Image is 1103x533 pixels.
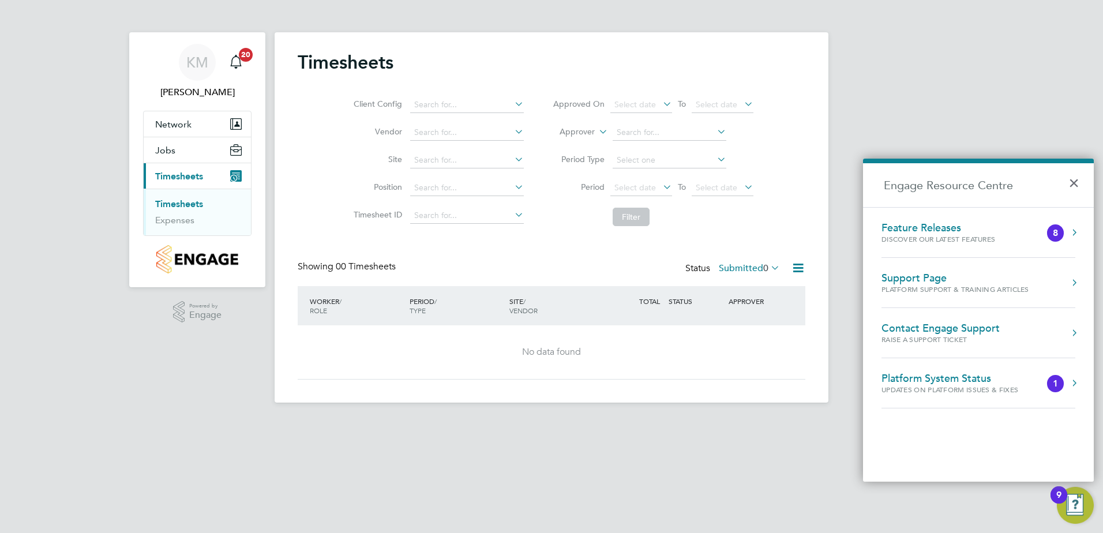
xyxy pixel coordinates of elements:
div: Raise a Support Ticket [881,335,1000,344]
input: Select one [613,152,726,168]
img: countryside-properties-logo-retina.png [156,245,238,273]
button: Filter [613,208,650,226]
div: Status [685,261,782,277]
div: APPROVER [726,291,786,311]
label: Client Config [350,99,402,109]
div: 9 [1056,495,1061,510]
span: TYPE [410,306,426,315]
span: Engage [189,310,222,320]
label: Timesheet ID [350,209,402,220]
span: 0 [763,262,768,274]
input: Search for... [410,97,524,113]
input: Search for... [613,125,726,141]
span: 20 [239,48,253,62]
label: Period [553,182,605,192]
a: KM[PERSON_NAME] [143,44,252,99]
span: / [339,296,342,306]
span: Jobs [155,145,175,156]
div: Contact Engage Support [881,322,1000,335]
button: Close [1068,167,1085,192]
div: Showing [298,261,398,273]
nav: Main navigation [129,32,265,287]
button: Jobs [144,137,251,163]
a: Powered byEngage [173,301,222,323]
input: Search for... [410,125,524,141]
div: Engage Resource Centre [863,159,1094,482]
span: VENDOR [509,306,538,315]
div: No data found [309,346,794,358]
span: Network [155,119,192,130]
span: / [523,296,526,306]
span: Select date [696,99,737,110]
label: Position [350,182,402,192]
span: Timesheets [155,171,203,182]
div: Support Page [881,272,1029,284]
span: Select date [614,182,656,193]
a: Expenses [155,215,194,226]
span: Kyle Munden [143,85,252,99]
span: To [674,179,689,194]
input: Search for... [410,180,524,196]
a: Timesheets [155,198,203,209]
label: Approver [543,126,595,138]
label: Site [350,154,402,164]
div: Timesheets [144,189,251,235]
span: ROLE [310,306,327,315]
div: Updates on Platform Issues & Fixes [881,385,1041,395]
div: Feature Releases [881,222,1018,234]
span: To [674,96,689,111]
span: 00 Timesheets [336,261,396,272]
span: TOTAL [639,296,660,306]
span: KM [186,55,208,70]
span: Powered by [189,301,222,311]
button: Open Resource Center, 9 new notifications [1057,487,1094,524]
a: Go to home page [143,245,252,273]
div: STATUS [666,291,726,311]
div: SITE [507,291,606,321]
div: Platform System Status [881,372,1041,385]
button: Timesheets [144,163,251,189]
label: Submitted [719,262,780,274]
span: Select date [614,99,656,110]
div: Discover our latest features [881,234,1018,244]
label: Period Type [553,154,605,164]
button: Network [144,111,251,137]
input: Search for... [410,152,524,168]
span: Select date [696,182,737,193]
span: / [434,296,437,306]
a: 20 [224,44,247,81]
label: Vendor [350,126,402,137]
input: Search for... [410,208,524,224]
div: Platform Support & Training Articles [881,284,1029,294]
label: Approved On [553,99,605,109]
div: WORKER [307,291,407,321]
h2: Engage Resource Centre [863,163,1094,207]
h2: Timesheets [298,51,393,74]
div: PERIOD [407,291,507,321]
